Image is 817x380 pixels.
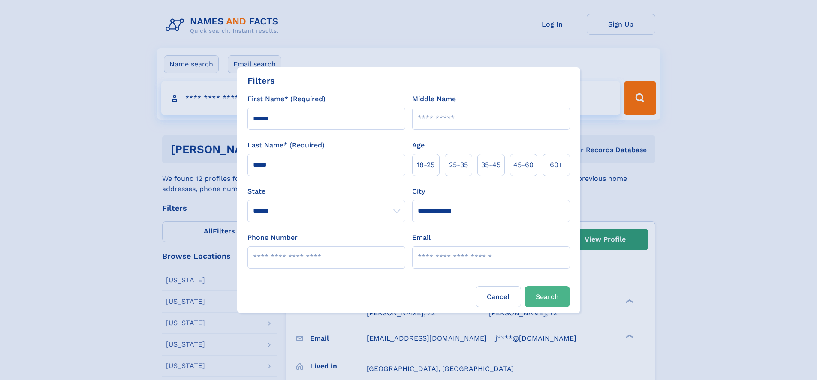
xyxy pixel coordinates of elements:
[525,286,570,307] button: Search
[412,94,456,104] label: Middle Name
[550,160,563,170] span: 60+
[481,160,500,170] span: 35‑45
[247,140,325,150] label: Last Name* (Required)
[247,233,298,243] label: Phone Number
[247,94,326,104] label: First Name* (Required)
[412,186,425,197] label: City
[417,160,434,170] span: 18‑25
[412,140,425,150] label: Age
[476,286,521,307] label: Cancel
[247,74,275,87] div: Filters
[513,160,534,170] span: 45‑60
[247,186,405,197] label: State
[449,160,468,170] span: 25‑35
[412,233,431,243] label: Email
